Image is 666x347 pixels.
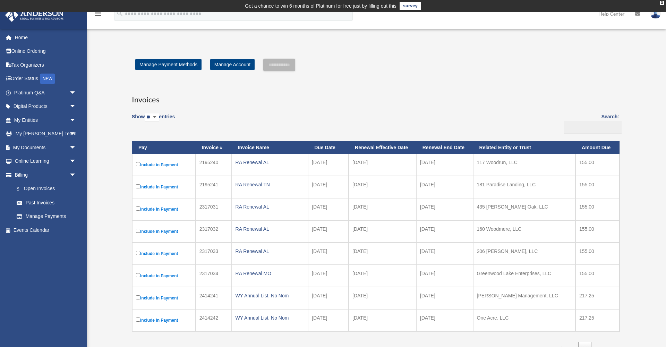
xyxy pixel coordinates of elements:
td: [DATE] [416,220,473,243]
div: WY Annual List, No Nom [236,291,305,301]
label: Include in Payment [136,205,192,213]
td: 181 Paradise Landing, LLC [473,176,576,198]
td: [DATE] [416,176,473,198]
a: Manage Payments [10,210,83,223]
label: Include in Payment [136,316,192,324]
td: 155.00 [575,176,620,198]
a: Past Invoices [10,196,83,210]
td: 217.25 [575,287,620,309]
label: Show entries [132,112,175,128]
input: Include in Payment [136,251,140,255]
td: 155.00 [575,220,620,243]
span: arrow_drop_down [69,154,83,169]
td: 155.00 [575,265,620,287]
a: Order StatusNEW [5,72,87,86]
td: 206 [PERSON_NAME], LLC [473,243,576,265]
a: My Entitiesarrow_drop_down [5,113,87,127]
td: [DATE] [349,176,416,198]
input: Include in Payment [136,295,140,299]
h3: Invoices [132,88,619,105]
span: arrow_drop_down [69,86,83,100]
td: 117 Woodrun, LLC [473,154,576,176]
i: menu [94,10,102,18]
td: [DATE] [308,198,349,220]
td: 155.00 [575,198,620,220]
div: RA Renewal AL [236,224,305,234]
td: [DATE] [416,265,473,287]
td: [DATE] [349,243,416,265]
th: Invoice #: activate to sort column ascending [196,141,232,154]
div: NEW [40,74,55,84]
label: Search: [561,112,619,134]
label: Include in Payment [136,272,192,280]
td: [DATE] [349,220,416,243]
td: [DATE] [349,198,416,220]
input: Include in Payment [136,184,140,188]
td: [DATE] [349,265,416,287]
td: [DATE] [416,287,473,309]
select: Showentries [145,113,159,121]
th: Related Entity or Trust: activate to sort column ascending [473,141,576,154]
input: Include in Payment [136,162,140,166]
div: Get a chance to win 6 months of Platinum for free just by filling out this [245,2,396,10]
td: 155.00 [575,154,620,176]
span: arrow_drop_down [69,113,83,127]
td: Greenwood Lake Enterprises, LLC [473,265,576,287]
td: 2317033 [196,243,232,265]
th: Renewal Effective Date: activate to sort column ascending [349,141,416,154]
a: Platinum Q&Aarrow_drop_down [5,86,87,100]
a: Billingarrow_drop_down [5,168,83,182]
td: [DATE] [308,176,349,198]
td: 2195241 [196,176,232,198]
td: [PERSON_NAME] Management, LLC [473,287,576,309]
label: Include in Payment [136,161,192,169]
td: [DATE] [416,243,473,265]
td: [DATE] [416,198,473,220]
div: RA Renewal AL [236,202,305,212]
a: survey [400,2,421,10]
a: My Documentsarrow_drop_down [5,141,87,154]
td: 2317031 [196,198,232,220]
td: 2317034 [196,265,232,287]
input: Include in Payment [136,206,140,211]
input: Include in Payment [136,318,140,322]
th: Amount Due: activate to sort column ascending [575,141,620,154]
a: Manage Account [210,59,255,70]
td: 217.25 [575,309,620,331]
td: 2414241 [196,287,232,309]
th: Invoice Name: activate to sort column ascending [232,141,308,154]
span: arrow_drop_down [69,141,83,155]
a: Home [5,31,87,44]
div: RA Renewal TN [236,180,305,189]
th: Due Date: activate to sort column ascending [308,141,349,154]
input: Search: [564,121,622,134]
img: User Pic [650,9,661,19]
span: arrow_drop_down [69,100,83,114]
td: [DATE] [308,243,349,265]
a: Manage Payment Methods [135,59,202,70]
label: Include in Payment [136,294,192,302]
a: Events Calendar [5,223,87,237]
th: Renewal End Date: activate to sort column ascending [416,141,473,154]
i: search [116,9,123,17]
td: [DATE] [308,220,349,243]
td: 155.00 [575,243,620,265]
a: Digital Productsarrow_drop_down [5,100,87,113]
td: 2317032 [196,220,232,243]
a: menu [94,12,102,18]
td: [DATE] [308,265,349,287]
div: WY Annual List, No Nom [236,313,305,323]
div: close [660,1,664,5]
td: [DATE] [308,154,349,176]
td: One Acre, LLC [473,309,576,331]
div: RA Renewal MO [236,269,305,278]
a: My [PERSON_NAME] Teamarrow_drop_down [5,127,87,141]
span: arrow_drop_down [69,127,83,141]
td: [DATE] [349,309,416,331]
div: RA Renewal AL [236,246,305,256]
label: Include in Payment [136,249,192,258]
input: Include in Payment [136,273,140,277]
span: $ [20,185,24,193]
a: Online Ordering [5,44,87,58]
th: Pay: activate to sort column descending [132,141,196,154]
